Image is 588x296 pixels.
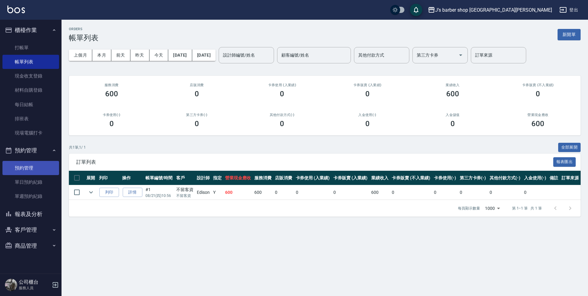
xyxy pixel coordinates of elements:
a: 新開單 [558,31,581,37]
th: 入金使用(-) [522,171,548,185]
a: 現場電腦打卡 [2,126,59,140]
h3: 600 [446,90,459,98]
th: 展開 [85,171,97,185]
span: 訂單列表 [76,159,553,165]
a: 排班表 [2,112,59,126]
td: 600 [253,185,273,200]
div: 1000 [483,200,502,217]
p: 共 1 筆, 1 / 1 [69,145,86,150]
button: 新開單 [558,29,581,40]
h3: 0 [195,90,199,98]
th: 卡券使用(-) [432,171,458,185]
th: 服務消費 [253,171,273,185]
button: Open [456,50,466,60]
td: 600 [224,185,253,200]
h2: 店販消費 [161,83,232,87]
th: 帳單編號/時間 [144,171,175,185]
h2: ORDERS [69,27,98,31]
a: 材料自購登錄 [2,83,59,97]
th: 列印 [97,171,121,185]
th: 其他付款方式(-) [488,171,522,185]
h3: 服務消費 [76,83,147,87]
button: 上個月 [69,50,92,61]
td: 0 [432,185,458,200]
th: 業績收入 [370,171,390,185]
button: [DATE] [192,50,216,61]
h3: 600 [105,90,118,98]
button: 列印 [99,188,119,197]
th: 設計師 [195,171,212,185]
button: save [410,4,422,16]
a: 打帳單 [2,41,59,55]
a: 帳單列表 [2,55,59,69]
h3: 帳單列表 [69,34,98,42]
td: 0 [332,185,370,200]
div: J’s barber shop [GEOGRAPHIC_DATA][PERSON_NAME] [435,6,552,14]
h3: 0 [109,119,114,128]
th: 訂單來源 [560,171,581,185]
p: 第 1–1 筆 共 1 筆 [512,206,542,211]
td: Edison [195,185,212,200]
a: 每日結帳 [2,98,59,112]
h3: 0 [365,119,370,128]
button: 櫃檯作業 [2,22,59,38]
h2: 其他付款方式(-) [247,113,317,117]
td: 0 [458,185,488,200]
button: 預約管理 [2,142,59,158]
td: 0 [390,185,432,200]
button: [DATE] [168,50,192,61]
h2: 入金儲值 [417,113,488,117]
h2: 入金使用(-) [332,113,403,117]
h2: 卡券使用(-) [76,113,147,117]
h2: 卡券販賣 (不入業績) [503,83,573,87]
td: 0 [273,185,294,200]
a: 單日預約紀錄 [2,175,59,189]
td: 0 [522,185,548,200]
h3: 0 [536,90,540,98]
button: 前天 [111,50,130,61]
p: 每頁顯示數量 [458,206,480,211]
button: 登出 [557,4,581,16]
img: Logo [7,6,25,13]
th: 卡券販賣 (入業績) [332,171,370,185]
h2: 卡券販賣 (入業績) [332,83,403,87]
button: 全部展開 [558,143,581,152]
th: 店販消費 [273,171,294,185]
p: 服務人員 [19,285,50,291]
button: 本月 [92,50,111,61]
button: 報表及分析 [2,206,59,222]
button: 昨天 [130,50,149,61]
td: Y [212,185,224,200]
img: Person [5,279,17,291]
td: 600 [370,185,390,200]
h3: 0 [195,119,199,128]
a: 現金收支登錄 [2,69,59,83]
td: #1 [144,185,175,200]
button: 報表匯出 [553,157,576,167]
h3: 0 [280,119,284,128]
button: expand row [86,188,96,197]
th: 第三方卡券(-) [458,171,488,185]
a: 單週預約紀錄 [2,189,59,203]
a: 預約管理 [2,161,59,175]
h5: 公司櫃台 [19,279,50,285]
a: 詳情 [123,188,142,197]
button: J’s barber shop [GEOGRAPHIC_DATA][PERSON_NAME] [425,4,554,16]
div: 不留客資 [176,186,194,193]
th: 客戶 [175,171,195,185]
th: 營業現金應收 [224,171,253,185]
p: 不留客資 [176,193,194,198]
th: 操作 [121,171,144,185]
h2: 卡券使用 (入業績) [247,83,317,87]
h2: 營業現金應收 [503,113,573,117]
button: 客戶管理 [2,222,59,238]
h3: 600 [531,119,544,128]
th: 卡券使用 (入業績) [294,171,332,185]
td: 0 [294,185,332,200]
th: 卡券販賣 (不入業績) [390,171,432,185]
h3: 0 [451,119,455,128]
h2: 第三方卡券(-) [161,113,232,117]
th: 備註 [548,171,560,185]
h2: 業績收入 [417,83,488,87]
h3: 0 [280,90,284,98]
